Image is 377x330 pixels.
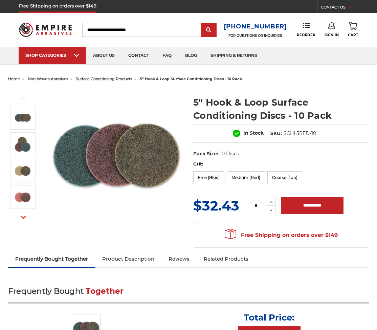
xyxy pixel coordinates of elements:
span: Reorder [297,33,315,37]
img: medium red 5 inch hook and loop surface conditioning disc [14,189,31,205]
img: coarse tan 5 inch hook and loop surface conditioning disc [14,162,31,179]
p: FOR QUESTIONS OR INQUIRIES [224,34,287,38]
a: Cart [348,22,358,37]
dt: SKU: [270,130,282,137]
input: Submit [202,23,216,37]
span: Together [86,286,124,296]
a: surface conditioning products [76,76,132,81]
button: Next [15,210,31,225]
label: Grit: [193,161,369,168]
a: home [8,76,20,81]
dd: SCHL5RED-10 [284,130,316,137]
span: Sign In [325,33,339,37]
a: [PHONE_NUMBER] [224,22,287,31]
h1: 5" Hook & Loop Surface Conditioning Discs - 10 Pack [193,96,369,122]
span: In Stock [243,130,264,136]
p: Total Price: [244,312,294,323]
dd: 10 Discs [220,150,239,157]
button: Previous [15,91,31,106]
a: Reorder [297,22,315,37]
a: Product Description [95,251,161,266]
a: shipping & returns [204,47,264,64]
img: 5 inch surface conditioning discs [48,89,183,224]
span: Cart [348,33,358,37]
span: 5" hook & loop surface conditioning discs - 10 pack [140,76,242,81]
dt: Pack Size: [193,150,218,157]
a: faq [156,47,178,64]
a: Reviews [161,251,197,266]
div: SHOP CATEGORIES [25,53,80,58]
a: blog [178,47,204,64]
img: 5 inch non woven scotchbrite discs [14,136,31,153]
a: Frequently Bought Together [8,251,95,266]
a: non-woven abrasives [28,76,68,81]
span: Free Shipping on orders over $149 [225,228,338,242]
img: 5 inch surface conditioning discs [14,109,31,126]
a: about us [86,47,121,64]
a: Related Products [197,251,256,266]
span: Frequently Bought [8,286,84,296]
span: $32.43 [193,197,239,214]
a: CONTACT US [321,3,358,13]
a: contact [121,47,156,64]
img: Empire Abrasives [19,19,72,40]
